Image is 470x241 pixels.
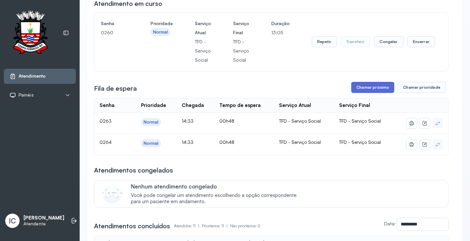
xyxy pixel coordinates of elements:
[398,82,446,93] button: Chamar prioridade
[271,28,290,37] p: 13:05
[182,118,194,124] span: 14:33
[339,118,381,124] span: TFD - Serviço Social
[150,19,173,28] h4: Prioridade
[94,221,170,231] h3: Atendimentos concluídos
[19,73,46,79] span: Atendimento
[271,19,290,28] h4: Duração
[19,92,34,98] span: Painéis
[219,102,261,109] div: Tempo de espera
[279,139,329,145] div: TFD - Serviço Social
[341,36,370,47] button: Transferir
[131,192,304,205] span: Você pode congelar um atendimento escolhendo a opção correspondente para um paciente em andamento.
[100,139,112,145] span: 0264
[339,102,370,109] div: Serviço Final
[384,221,396,226] label: Data:
[233,37,249,65] p: TFD - Serviço Social
[100,102,115,109] div: Senha
[9,73,70,80] a: Atendimento
[7,10,54,56] img: Logotipo do estabelecimento
[407,36,435,47] button: Encerrar
[233,19,249,37] h4: Serviço Final
[100,118,112,124] span: 0263
[227,223,227,228] span: |
[23,221,64,227] p: Atendente
[94,84,137,93] h3: Fila de espera
[195,37,211,65] p: TFD - Serviço Social
[230,221,260,231] p: Não prioritários: 0
[153,29,168,35] div: Normal
[101,19,128,28] h4: Senha
[198,223,199,228] span: |
[182,139,194,145] span: 14:33
[144,141,159,146] div: Normal
[219,118,234,124] span: 00h48
[23,215,64,221] p: [PERSON_NAME]
[101,28,128,37] p: 0260
[141,102,166,109] div: Prioridade
[182,102,204,109] div: Chegada
[351,82,394,93] button: Chamar próximo
[195,19,211,37] h4: Serviço Atual
[94,166,173,175] h3: Atendimentos congelados
[174,221,202,231] p: Atendidos: 11
[312,36,337,47] button: Repetir
[131,183,304,190] p: Nenhum atendimento congelado
[374,36,403,47] button: Congelar
[202,221,230,231] p: Prioritários: 11
[339,139,381,145] span: TFD - Serviço Social
[102,184,122,203] img: Imagem de CalloutCard
[219,139,234,145] span: 00h48
[279,102,311,109] div: Serviço Atual
[144,119,159,125] div: Normal
[279,118,329,124] div: TFD - Serviço Social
